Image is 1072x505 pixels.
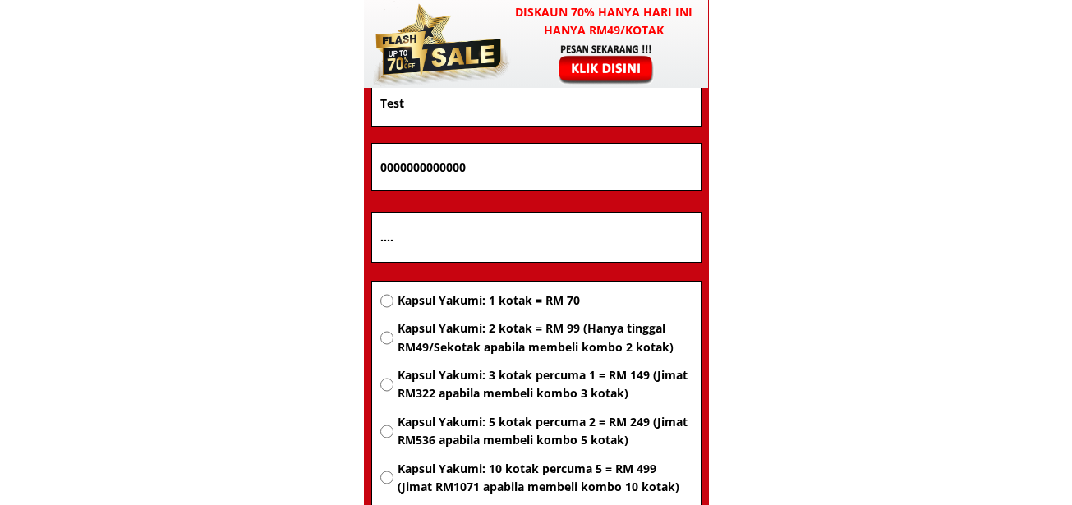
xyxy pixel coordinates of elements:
span: Kapsul Yakumi: 2 kotak = RM 99 (Hanya tinggal RM49/Sekotak apabila membeli kombo 2 kotak) [398,319,692,356]
input: Nombor Telefon Bimbit [376,144,697,190]
h3: Diskaun 70% hanya hari ini hanya RM49/kotak [499,3,709,40]
input: Nama penuh [376,80,697,126]
input: Alamat [376,213,697,262]
span: Kapsul Yakumi: 1 kotak = RM 70 [398,292,692,310]
span: Kapsul Yakumi: 10 kotak percuma 5 = RM 499 (Jimat RM1071 apabila membeli kombo 10 kotak) [398,460,692,497]
span: Kapsul Yakumi: 5 kotak percuma 2 = RM 249 (Jimat RM536 apabila membeli kombo 5 kotak) [398,413,692,450]
span: Kapsul Yakumi: 3 kotak percuma 1 = RM 149 (Jimat RM322 apabila membeli kombo 3 kotak) [398,366,692,403]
